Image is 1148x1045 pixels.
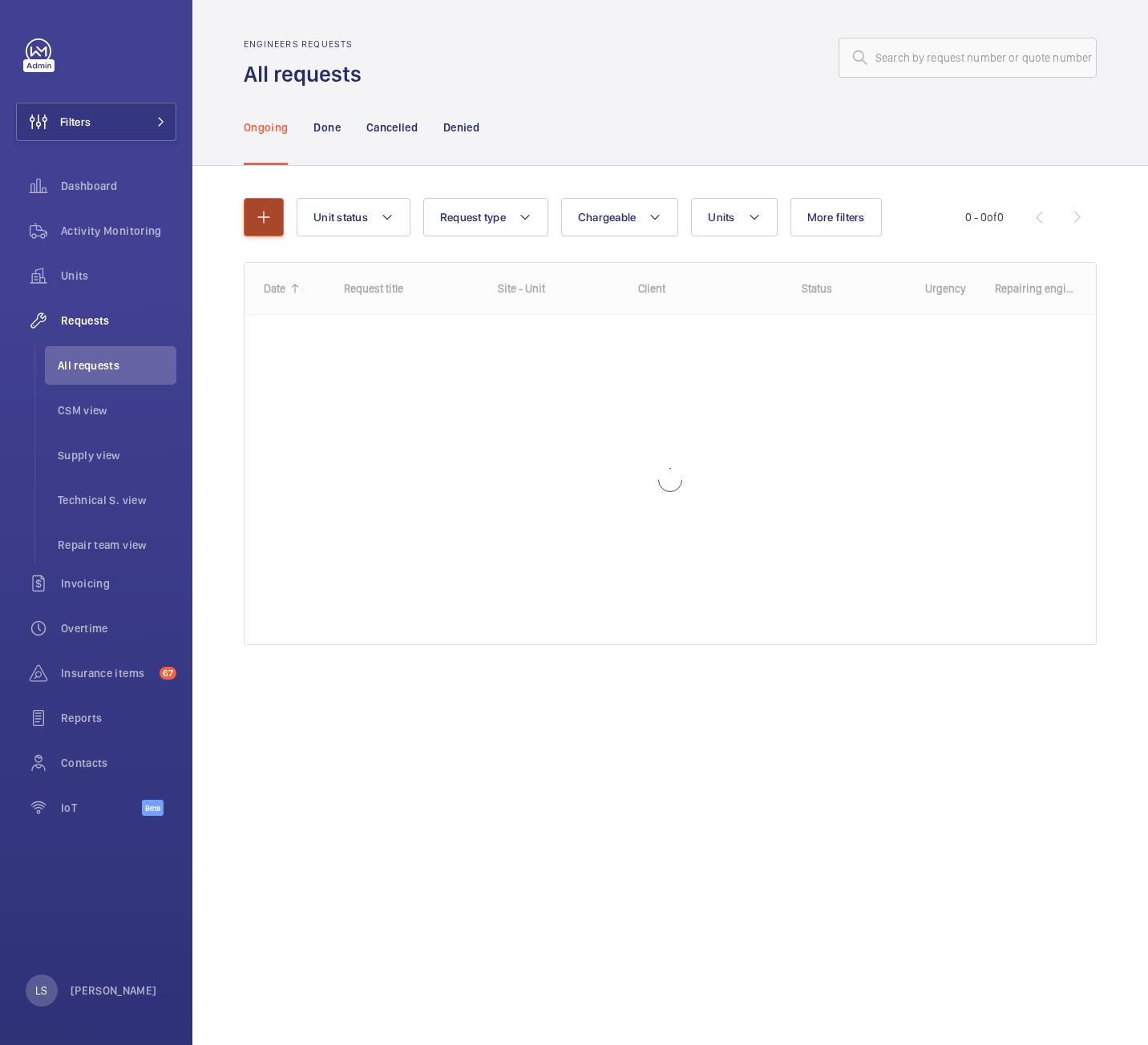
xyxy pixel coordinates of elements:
[807,211,865,224] span: More filters
[61,268,176,284] span: Units
[297,198,410,236] button: Unit status
[61,178,176,194] span: Dashboard
[61,710,176,726] span: Reports
[561,198,679,236] button: Chargeable
[244,119,288,135] p: Ongoing
[244,59,371,89] h1: All requests
[58,492,176,508] span: Technical S. view
[443,119,479,135] p: Denied
[965,212,1004,223] span: 0 - 0 0
[440,211,506,224] span: Request type
[61,620,176,636] span: Overtime
[61,755,176,771] span: Contacts
[691,198,777,236] button: Units
[61,800,142,816] span: IoT
[61,313,176,329] span: Requests
[839,38,1097,78] input: Search by request number or quote number
[16,103,176,141] button: Filters
[58,402,176,418] span: CSM view
[61,665,153,681] span: Insurance items
[58,537,176,553] span: Repair team view
[244,38,371,50] h2: Engineers requests
[58,357,176,373] span: All requests
[423,198,548,236] button: Request type
[58,447,176,463] span: Supply view
[987,211,997,224] span: of
[71,982,157,999] p: [PERSON_NAME]
[160,667,176,680] span: 67
[142,800,164,816] span: Beta
[313,119,340,135] p: Done
[61,575,176,591] span: Invoicing
[60,114,91,130] span: Filters
[578,211,637,224] span: Chargeable
[313,211,368,224] span: Unit status
[790,198,882,236] button: More filters
[61,223,176,239] span: Activity Monitoring
[366,119,418,135] p: Cancelled
[35,982,47,999] p: LS
[708,211,734,224] span: Units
